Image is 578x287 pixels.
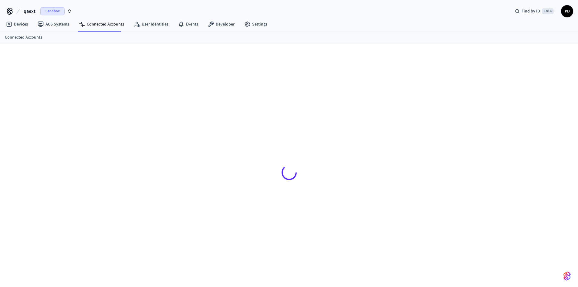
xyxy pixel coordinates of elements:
[522,8,540,14] span: Find by ID
[561,5,573,17] button: PD
[24,8,35,15] span: qaext
[129,19,173,30] a: User Identities
[203,19,239,30] a: Developer
[562,6,573,17] span: PD
[510,6,559,17] div: Find by IDCtrl K
[33,19,74,30] a: ACS Systems
[173,19,203,30] a: Events
[74,19,129,30] a: Connected Accounts
[5,34,42,41] a: Connected Accounts
[542,8,554,14] span: Ctrl K
[563,271,571,281] img: SeamLogoGradient.69752ec5.svg
[239,19,272,30] a: Settings
[40,7,65,15] span: Sandbox
[1,19,33,30] a: Devices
